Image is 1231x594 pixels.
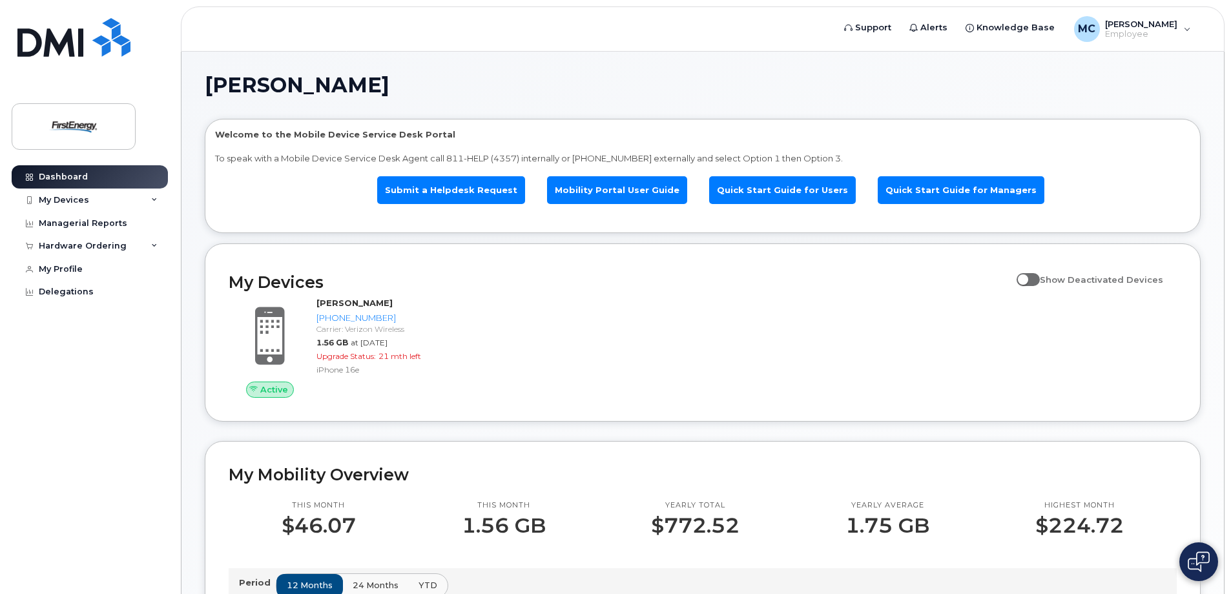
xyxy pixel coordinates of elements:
[1017,267,1027,278] input: Show Deactivated Devices
[316,323,449,334] div: Carrier: Verizon Wireless
[282,514,356,537] p: $46.07
[377,176,525,204] a: Submit a Helpdesk Request
[316,312,449,324] div: [PHONE_NUMBER]
[709,176,856,204] a: Quick Start Guide for Users
[878,176,1044,204] a: Quick Start Guide for Managers
[229,272,1010,292] h2: My Devices
[205,76,389,95] span: [PERSON_NAME]
[651,500,740,511] p: Yearly total
[1035,500,1124,511] p: Highest month
[845,500,929,511] p: Yearly average
[351,338,388,347] span: at [DATE]
[1035,514,1124,537] p: $224.72
[239,577,276,589] p: Period
[229,465,1177,484] h2: My Mobility Overview
[215,128,1190,141] p: Welcome to the Mobile Device Service Desk Portal
[547,176,687,204] a: Mobility Portal User Guide
[316,351,376,361] span: Upgrade Status:
[316,338,348,347] span: 1.56 GB
[353,579,398,591] span: 24 months
[215,152,1190,165] p: To speak with a Mobile Device Service Desk Agent call 811-HELP (4357) internally or [PHONE_NUMBER...
[282,500,356,511] p: This month
[229,297,454,398] a: Active[PERSON_NAME][PHONE_NUMBER]Carrier: Verizon Wireless1.56 GBat [DATE]Upgrade Status:21 mth l...
[378,351,421,361] span: 21 mth left
[316,364,449,375] div: iPhone 16e
[316,298,393,308] strong: [PERSON_NAME]
[462,500,546,511] p: This month
[260,384,288,396] span: Active
[419,579,437,591] span: YTD
[1188,551,1210,572] img: Open chat
[1040,274,1163,285] span: Show Deactivated Devices
[651,514,740,537] p: $772.52
[845,514,929,537] p: 1.75 GB
[462,514,546,537] p: 1.56 GB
